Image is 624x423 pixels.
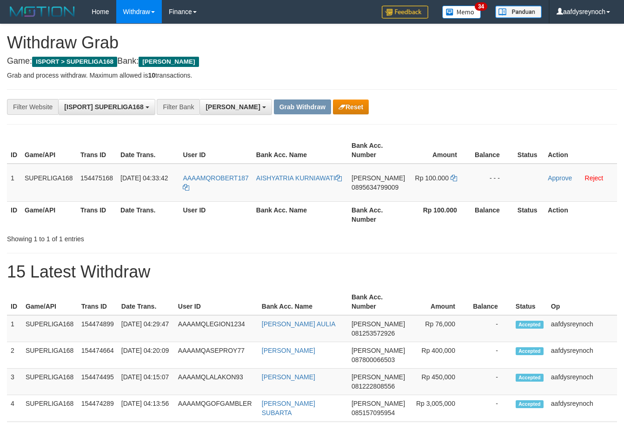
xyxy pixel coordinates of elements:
h1: Withdraw Grab [7,33,617,52]
span: [PERSON_NAME] [352,347,405,354]
td: 154474899 [78,315,118,342]
td: - - - [471,164,514,202]
th: Op [547,289,617,315]
p: Grab and process withdraw. Maximum allowed is transactions. [7,71,617,80]
span: [PERSON_NAME] [352,373,405,381]
th: Action [544,137,617,164]
img: panduan.png [495,6,542,18]
th: Balance [469,289,512,315]
span: 34 [475,2,487,11]
td: 154474664 [78,342,118,369]
th: ID [7,201,21,228]
td: - [469,395,512,422]
span: [PERSON_NAME] [352,174,405,182]
th: Status [514,137,544,164]
th: Bank Acc. Name [252,201,348,228]
td: Rp 450,000 [409,369,469,395]
th: User ID [179,137,252,164]
td: AAAAMQLALAKON93 [174,369,258,395]
span: Copy 085157095954 to clipboard [352,409,395,416]
th: Status [512,289,547,315]
span: 154475168 [80,174,113,182]
span: Copy 081253572926 to clipboard [352,330,395,337]
th: Status [514,201,544,228]
button: Grab Withdraw [274,99,331,114]
th: Bank Acc. Name [252,137,348,164]
img: Button%20Memo.svg [442,6,481,19]
td: [DATE] 04:13:56 [118,395,174,422]
th: Trans ID [77,201,117,228]
td: 154474495 [78,369,118,395]
span: [PERSON_NAME] [139,57,199,67]
a: Copy 100000 to clipboard [451,174,457,182]
th: Bank Acc. Number [348,137,409,164]
a: Reject [585,174,604,182]
span: Accepted [516,374,544,382]
td: SUPERLIGA168 [22,315,78,342]
th: ID [7,137,21,164]
th: Balance [471,201,514,228]
div: Showing 1 to 1 of 1 entries [7,231,253,244]
th: Game/API [21,201,77,228]
td: SUPERLIGA168 [22,342,78,369]
td: AAAAMQGOFGAMBLER [174,395,258,422]
td: Rp 76,000 [409,315,469,342]
th: Date Trans. [118,289,174,315]
div: Filter Website [7,99,58,115]
a: [PERSON_NAME] AULIA [262,320,336,328]
button: Reset [333,99,369,114]
span: [PERSON_NAME] [352,400,405,407]
th: Balance [471,137,514,164]
th: Rp 100.000 [409,201,471,228]
td: 3 [7,369,22,395]
td: SUPERLIGA168 [22,369,78,395]
span: Rp 100.000 [415,174,449,182]
th: Date Trans. [117,137,179,164]
th: ID [7,289,22,315]
td: aafdysreynoch [547,395,617,422]
img: MOTION_logo.png [7,5,78,19]
td: AAAAMQLEGION1234 [174,315,258,342]
td: 2 [7,342,22,369]
th: Bank Acc. Number [348,201,409,228]
span: AAAAMQROBERT187 [183,174,248,182]
td: Rp 400,000 [409,342,469,369]
img: Feedback.jpg [382,6,428,19]
td: 1 [7,164,21,202]
a: [PERSON_NAME] [262,347,315,354]
td: 154474289 [78,395,118,422]
a: [PERSON_NAME] SUBARTA [262,400,315,416]
h1: 15 Latest Withdraw [7,263,617,281]
th: Amount [409,137,471,164]
span: Copy 081222808556 to clipboard [352,383,395,390]
h4: Game: Bank: [7,57,617,66]
th: Bank Acc. Number [348,289,409,315]
button: [ISPORT] SUPERLIGA168 [58,99,155,115]
th: Amount [409,289,469,315]
td: Rp 3,005,000 [409,395,469,422]
div: Filter Bank [157,99,199,115]
td: aafdysreynoch [547,315,617,342]
td: - [469,315,512,342]
span: [PERSON_NAME] [352,320,405,328]
th: Game/API [21,137,77,164]
td: - [469,342,512,369]
a: [PERSON_NAME] [262,373,315,381]
span: [DATE] 04:33:42 [120,174,168,182]
td: 1 [7,315,22,342]
td: [DATE] 04:20:09 [118,342,174,369]
td: 4 [7,395,22,422]
span: [ISPORT] SUPERLIGA168 [64,103,143,111]
th: Date Trans. [117,201,179,228]
th: User ID [174,289,258,315]
span: Accepted [516,347,544,355]
td: SUPERLIGA168 [22,395,78,422]
td: - [469,369,512,395]
th: Action [544,201,617,228]
span: Copy 0895634799009 to clipboard [352,184,398,191]
th: Trans ID [78,289,118,315]
strong: 10 [148,72,155,79]
td: SUPERLIGA168 [21,164,77,202]
span: [PERSON_NAME] [206,103,260,111]
a: Approve [548,174,572,182]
